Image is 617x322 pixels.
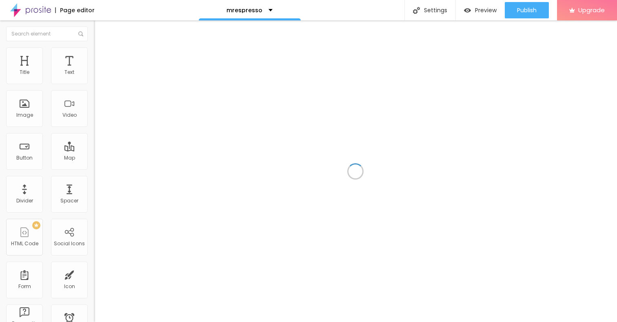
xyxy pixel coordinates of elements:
div: Video [62,112,77,118]
div: Page editor [55,7,95,13]
img: Icone [413,7,420,14]
span: Upgrade [578,7,605,13]
div: Social Icons [54,241,85,246]
div: Map [64,155,75,161]
div: Title [20,69,29,75]
div: HTML Code [11,241,38,246]
img: view-1.svg [464,7,471,14]
div: Button [16,155,33,161]
span: Preview [475,7,497,13]
button: Publish [505,2,549,18]
div: Form [18,284,31,289]
div: Spacer [60,198,78,204]
div: Icon [64,284,75,289]
div: Text [64,69,74,75]
img: Icone [78,31,83,36]
p: mrespresso [226,7,262,13]
input: Search element [6,27,88,41]
button: Preview [456,2,505,18]
div: Image [16,112,33,118]
span: Publish [517,7,537,13]
div: Divider [16,198,33,204]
